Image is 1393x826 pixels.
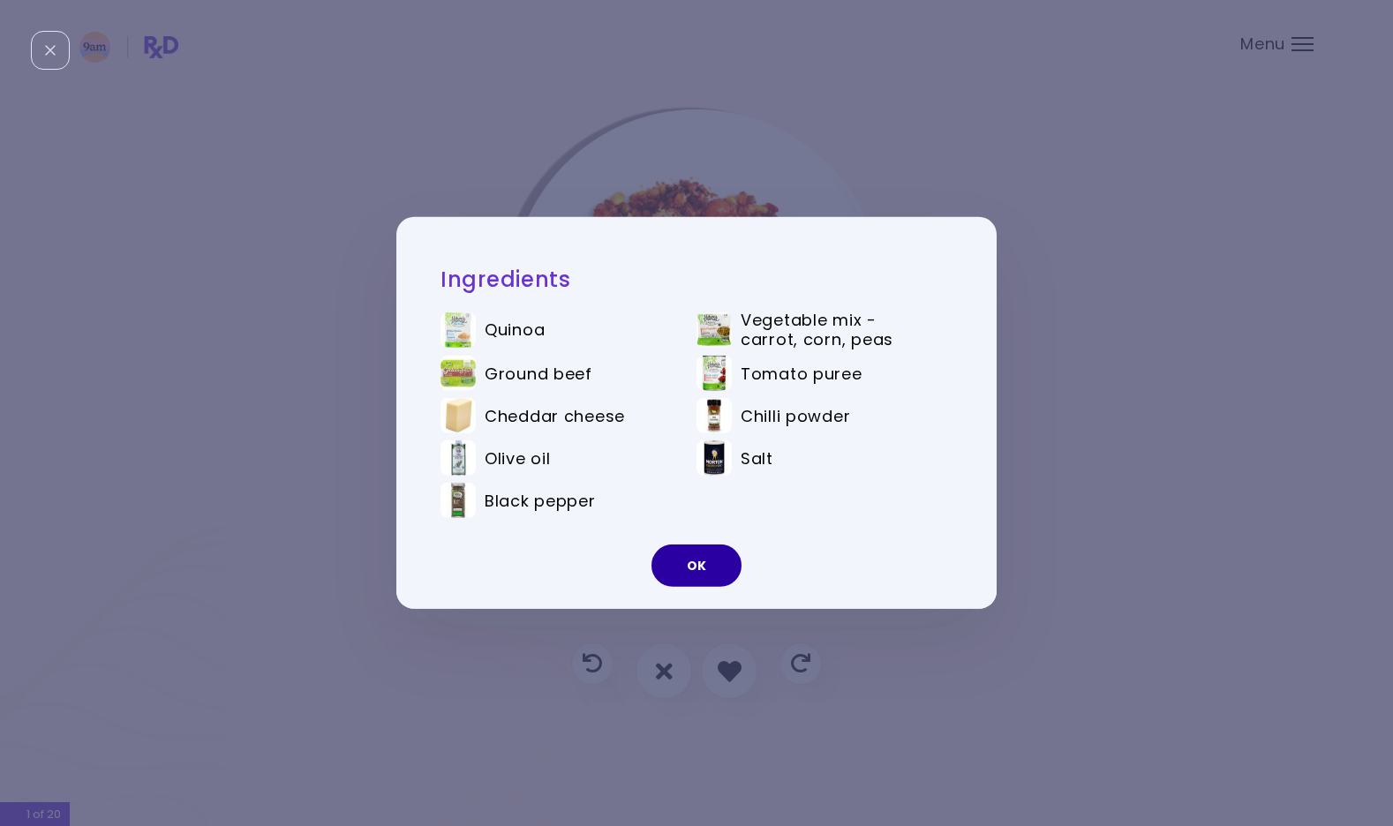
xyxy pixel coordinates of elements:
span: Chilli powder [741,406,850,425]
span: Tomato puree [741,364,862,383]
h2: Ingredients [440,266,953,293]
span: Salt [741,448,773,468]
span: Olive oil [485,448,550,468]
button: OK [651,544,742,587]
span: Vegetable mix - carrot, corn, peas [741,311,927,349]
div: Close [31,31,70,70]
span: Ground beef [485,364,592,383]
span: Black pepper [485,491,596,510]
span: Cheddar cheese [485,406,625,425]
span: Quinoa [485,320,545,340]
